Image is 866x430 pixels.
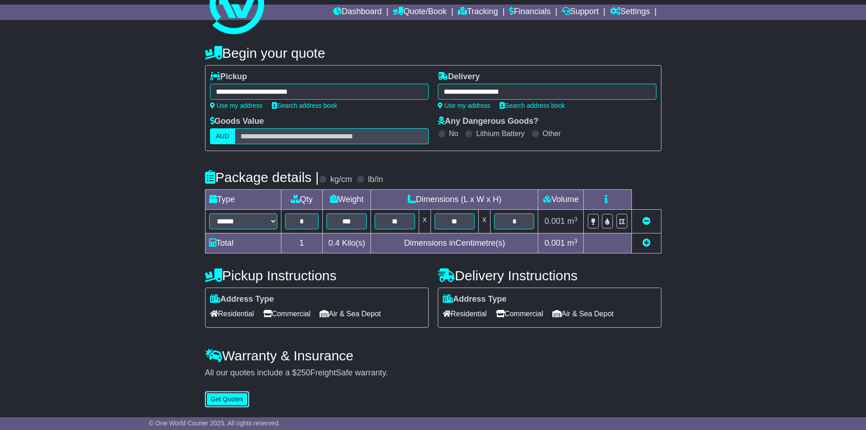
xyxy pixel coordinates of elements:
label: Lithium Battery [476,129,525,138]
span: m [567,217,578,226]
span: 250 [297,368,310,377]
label: Goods Value [210,116,264,126]
span: © One World Courier 2025. All rights reserved. [149,420,280,427]
td: Type [205,190,281,210]
td: x [419,210,430,233]
span: Air & Sea Depot [320,307,381,321]
a: Use my address [210,102,263,109]
span: 0.001 [545,217,565,226]
span: m [567,238,578,248]
span: 0.4 [328,238,340,248]
button: Get Quotes [205,391,250,407]
td: 1 [281,233,323,253]
div: All our quotes include a $ FreightSafe warranty. [205,368,661,378]
td: x [479,210,491,233]
span: Residential [210,307,254,321]
sup: 3 [574,238,578,244]
span: Commercial [496,307,543,321]
a: Search address book [500,102,565,109]
span: Commercial [263,307,310,321]
label: kg/cm [330,175,352,185]
sup: 3 [574,216,578,223]
span: Air & Sea Depot [552,307,614,321]
label: Address Type [210,294,274,304]
a: Tracking [458,5,498,20]
a: Remove this item [642,217,651,226]
td: Qty [281,190,323,210]
label: lb/in [368,175,383,185]
a: Use my address [438,102,491,109]
h4: Delivery Instructions [438,268,661,283]
td: Dimensions (L x W x H) [371,190,538,210]
td: Dimensions in Centimetre(s) [371,233,538,253]
label: No [449,129,458,138]
label: Delivery [438,72,480,82]
td: Weight [323,190,371,210]
a: Financials [509,5,551,20]
span: Residential [443,307,487,321]
td: Total [205,233,281,253]
h4: Pickup Instructions [205,268,429,283]
a: Search address book [272,102,337,109]
label: Any Dangerous Goods? [438,116,539,126]
a: Add new item [642,238,651,248]
a: Quote/Book [393,5,446,20]
h4: Warranty & Insurance [205,348,661,363]
label: Other [543,129,561,138]
h4: Begin your quote [205,46,661,61]
a: Settings [610,5,650,20]
span: 0.001 [545,238,565,248]
h4: Package details | [205,170,319,185]
td: Kilo(s) [323,233,371,253]
label: Address Type [443,294,507,304]
label: AUD [210,128,235,144]
label: Pickup [210,72,247,82]
a: Support [562,5,599,20]
td: Volume [538,190,584,210]
a: Dashboard [333,5,382,20]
